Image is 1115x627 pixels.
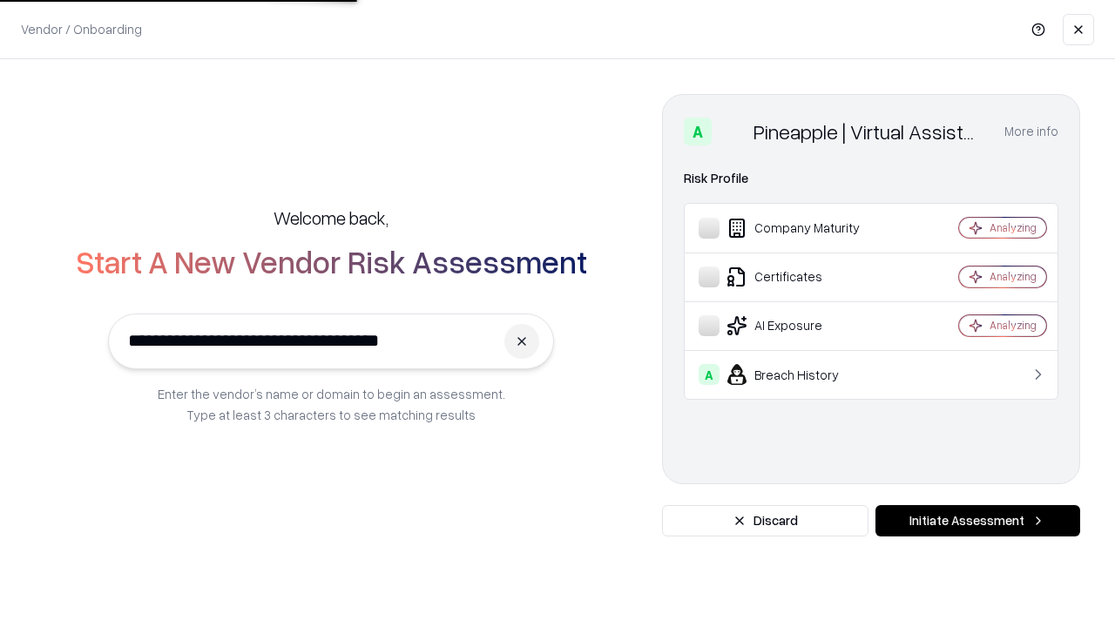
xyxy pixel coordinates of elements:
[684,118,712,145] div: A
[875,505,1080,536] button: Initiate Assessment
[699,315,907,336] div: AI Exposure
[699,218,907,239] div: Company Maturity
[990,318,1037,333] div: Analyzing
[719,118,747,145] img: Pineapple | Virtual Assistant Agency
[1004,116,1058,147] button: More info
[990,269,1037,284] div: Analyzing
[990,220,1037,235] div: Analyzing
[699,266,907,287] div: Certificates
[753,118,983,145] div: Pineapple | Virtual Assistant Agency
[662,505,868,536] button: Discard
[76,244,587,279] h2: Start A New Vendor Risk Assessment
[684,168,1058,189] div: Risk Profile
[274,206,389,230] h5: Welcome back,
[699,364,720,385] div: A
[699,364,907,385] div: Breach History
[21,20,142,38] p: Vendor / Onboarding
[158,383,505,425] p: Enter the vendor’s name or domain to begin an assessment. Type at least 3 characters to see match...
